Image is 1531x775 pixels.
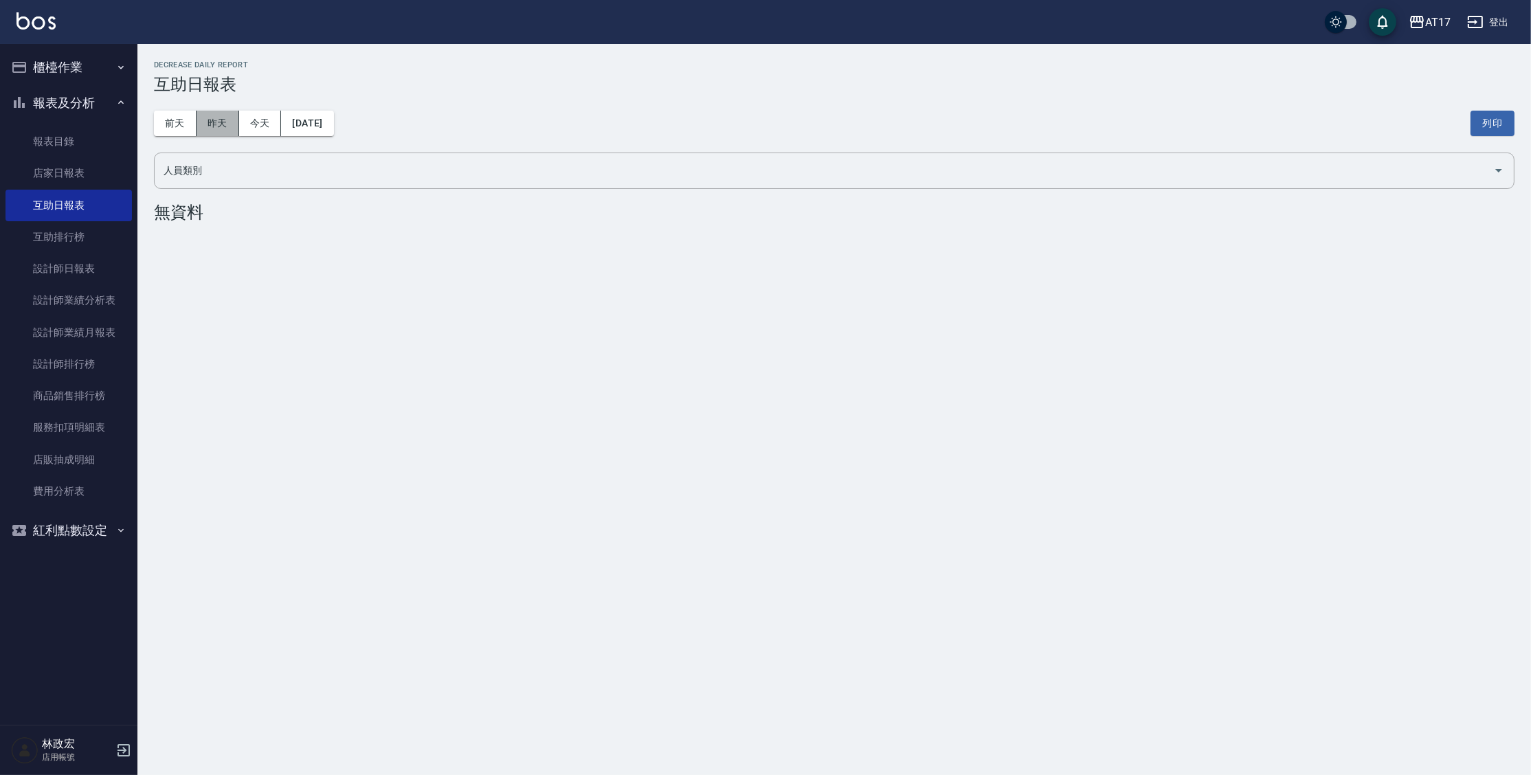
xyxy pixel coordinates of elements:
button: 登出 [1462,10,1515,35]
a: 報表目錄 [5,126,132,157]
button: save [1369,8,1396,36]
a: 商品銷售排行榜 [5,380,132,412]
button: 櫃檯作業 [5,49,132,85]
button: Open [1488,159,1510,181]
a: 費用分析表 [5,475,132,507]
a: 設計師日報表 [5,253,132,284]
input: 人員名稱 [160,159,1488,183]
a: 設計師業績月報表 [5,317,132,348]
button: 紅利點數設定 [5,513,132,548]
a: 店販抽成明細 [5,444,132,475]
button: 前天 [154,111,197,136]
h5: 林政宏 [42,737,112,751]
a: 設計師排行榜 [5,348,132,380]
a: 店家日報表 [5,157,132,189]
a: 互助日報表 [5,190,132,221]
a: 互助排行榜 [5,221,132,253]
button: 報表及分析 [5,85,132,121]
button: AT17 [1403,8,1456,36]
img: Person [11,737,38,764]
button: 昨天 [197,111,239,136]
img: Logo [16,12,56,30]
div: 無資料 [154,203,1515,222]
button: 列印 [1471,111,1515,136]
a: 服務扣項明細表 [5,412,132,443]
a: 設計師業績分析表 [5,284,132,316]
button: 今天 [239,111,282,136]
div: AT17 [1425,14,1451,31]
h2: Decrease Daily Report [154,60,1515,69]
p: 店用帳號 [42,751,112,763]
h3: 互助日報表 [154,75,1515,94]
button: [DATE] [281,111,333,136]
